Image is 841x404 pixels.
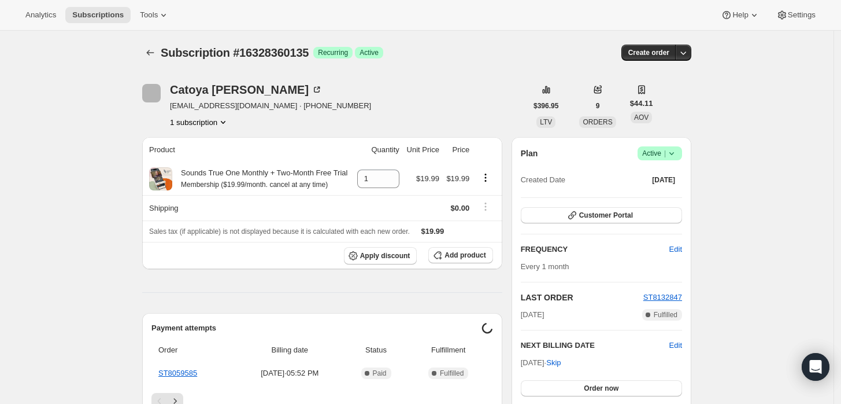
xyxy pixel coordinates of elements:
button: Customer Portal [521,207,682,223]
span: $44.11 [630,98,653,109]
span: Paid [373,369,387,378]
span: | [664,149,666,158]
span: AOV [634,113,649,122]
button: Subscriptions [142,45,158,61]
button: Create order [621,45,676,61]
span: Skip [546,357,561,369]
span: Active [642,148,677,159]
span: Order now [584,384,618,393]
span: Tools [140,10,158,20]
span: [DATE] · 05:52 PM [238,368,341,379]
button: Help [714,7,766,23]
span: $19.99 [421,227,444,236]
span: Created Date [521,174,565,186]
span: [EMAIL_ADDRESS][DOMAIN_NAME] · [PHONE_NUMBER] [170,100,371,112]
span: Subscription #16328360135 [161,46,309,59]
span: LTV [540,118,552,126]
span: Every 1 month [521,262,569,271]
span: [DATE] [652,175,675,185]
span: Fulfilled [440,369,464,378]
span: Billing date [238,344,341,356]
span: Recurring [318,48,348,57]
button: [DATE] [645,172,682,188]
span: $396.95 [534,101,558,111]
th: Quantity [353,137,403,163]
button: Product actions [170,116,229,128]
button: ST8132847 [643,292,682,303]
span: Fulfillment [411,344,486,356]
h2: NEXT BILLING DATE [521,340,669,351]
span: $0.00 [451,204,470,212]
button: Add product [428,247,492,263]
button: 9 [589,98,607,114]
button: Order now [521,380,682,396]
h2: FREQUENCY [521,244,669,255]
span: Analytics [25,10,56,20]
h2: Payment attempts [151,322,481,334]
span: Apply discount [360,251,410,260]
span: Customer Portal [579,211,633,220]
button: Edit [669,340,682,351]
span: Settings [788,10,816,20]
span: Help [732,10,748,20]
span: [DATE] [521,309,544,321]
button: Analytics [18,7,63,23]
span: [DATE] · [521,358,561,367]
span: $19.99 [446,174,469,183]
small: Membership ($19.99/month. cancel at any time) [181,181,328,189]
a: ST8059585 [158,369,197,377]
a: ST8132847 [643,293,682,302]
span: Sales tax (if applicable) is not displayed because it is calculated with each new order. [149,227,410,236]
button: Apply discount [344,247,417,265]
span: Catoya Mitchell [142,84,161,102]
h2: LAST ORDER [521,292,643,303]
th: Shipping [142,195,353,221]
button: $396.95 [527,98,565,114]
button: Subscriptions [65,7,131,23]
button: Skip [539,354,568,372]
span: Create order [628,48,669,57]
span: 9 [596,101,600,111]
span: Active [360,48,379,57]
th: Price [443,137,473,163]
span: Fulfilled [654,310,677,319]
button: Tools [133,7,176,23]
div: Sounds True One Monthly + Two-Month Free Trial [172,167,347,190]
span: Subscriptions [72,10,124,20]
span: ORDERS [583,118,612,126]
img: product img [149,167,172,190]
span: Status [348,344,403,356]
h2: Plan [521,148,538,159]
th: Unit Price [403,137,443,163]
th: Product [142,137,353,163]
button: Edit [662,240,689,259]
div: Open Intercom Messenger [802,353,829,381]
div: Catoya [PERSON_NAME] [170,84,323,96]
span: Add product [444,251,486,260]
th: Order [151,337,235,363]
button: Shipping actions [476,200,495,213]
span: $19.99 [416,174,439,183]
button: Settings [769,7,823,23]
button: Product actions [476,171,495,184]
span: Edit [669,244,682,255]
